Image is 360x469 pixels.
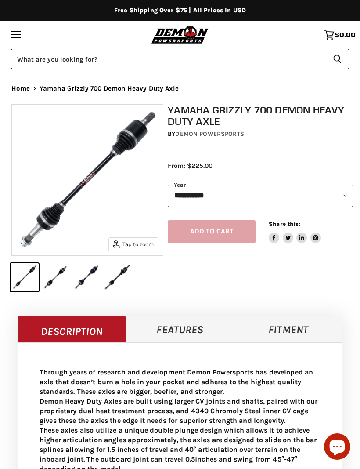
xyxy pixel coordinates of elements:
a: Home [11,85,30,92]
span: Share this: [269,221,300,227]
span: $0.00 [335,31,356,39]
a: Demon Powersports [175,130,244,138]
button: IMAGE thumbnail [103,263,131,291]
select: year [168,185,353,207]
a: $0.00 [320,25,360,44]
span: Tap to zoom [113,240,154,248]
div: by [168,129,353,139]
button: IMAGE thumbnail [72,263,101,291]
a: Features [126,316,234,342]
input: Search [11,49,326,69]
button: IMAGE thumbnail [11,263,39,291]
img: Demon Powersports [150,25,211,44]
img: IMAGE [12,105,162,255]
h1: Yamaha Grizzly 700 Demon Heavy Duty Axle [168,104,353,127]
a: Fitment [234,316,342,342]
span: From: $225.00 [168,162,212,170]
button: Search [326,49,349,69]
aside: Share this: [269,220,321,244]
button: IMAGE thumbnail [41,263,69,291]
a: Description [18,316,126,342]
button: Tap to zoom [109,238,158,251]
span: Yamaha Grizzly 700 Demon Heavy Duty Axle [40,85,179,92]
form: Product [11,49,349,69]
inbox-online-store-chat: Shopify online store chat [321,433,353,462]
